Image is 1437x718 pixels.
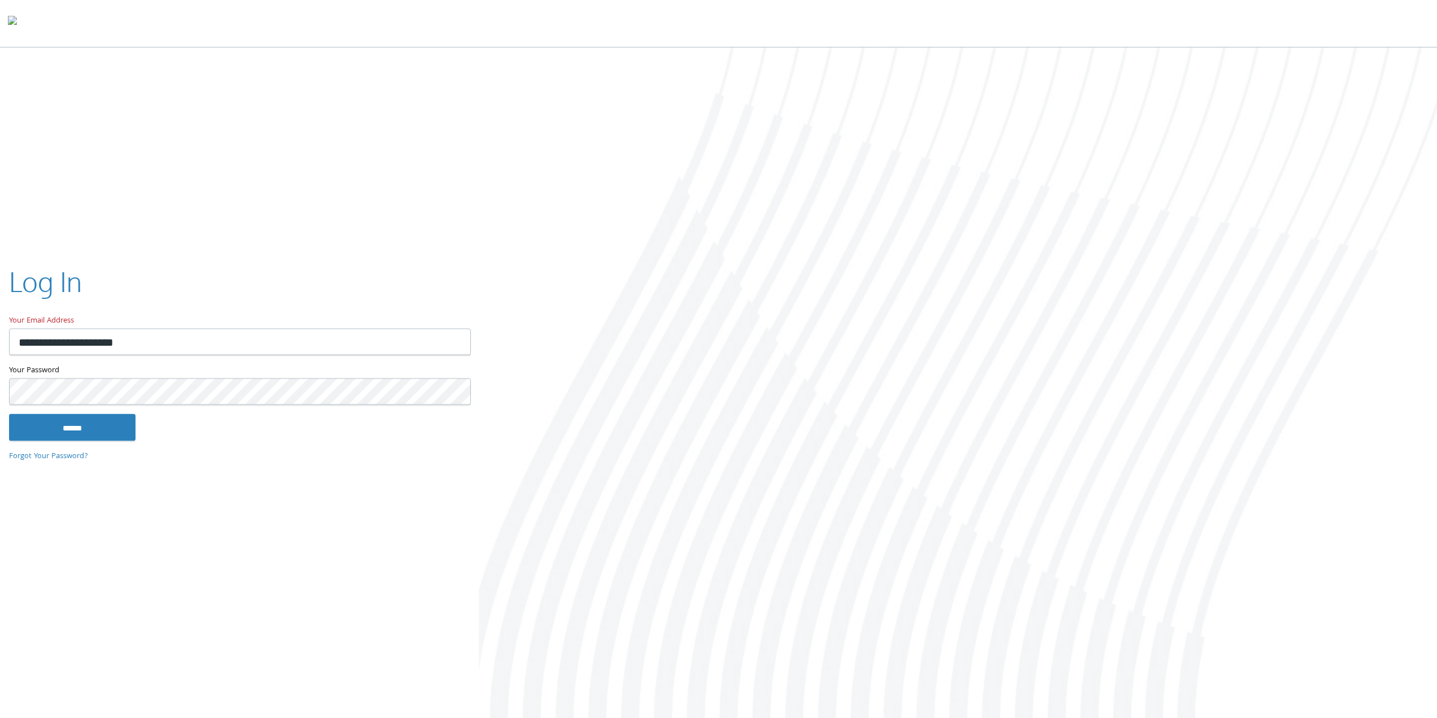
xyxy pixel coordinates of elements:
label: Your Password [9,364,470,378]
keeper-lock: Open Keeper Popup [448,385,462,398]
h2: Log In [9,263,82,301]
keeper-lock: Open Keeper Popup [448,335,462,349]
a: Forgot Your Password? [9,450,88,463]
img: todyl-logo-dark.svg [8,12,17,34]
